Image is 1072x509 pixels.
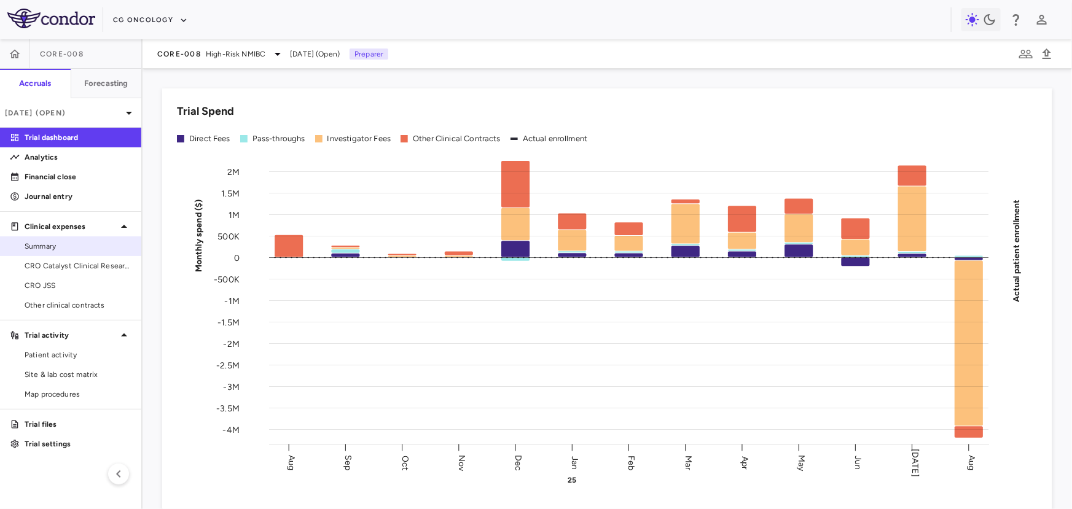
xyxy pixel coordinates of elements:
[221,188,240,198] tspan: 1.5M
[25,300,131,311] span: Other clinical contracts
[1012,199,1022,302] tspan: Actual patient enrollment
[343,455,354,470] text: Sep
[25,349,131,360] span: Patient activity
[229,209,240,220] tspan: 1M
[40,49,84,59] span: CORE-008
[194,199,204,272] tspan: Monthly spend ($)
[189,133,230,144] div: Direct Fees
[206,49,265,60] span: High-Risk NMIBC
[177,103,234,120] h6: Trial Spend
[413,133,501,144] div: Other Clinical Contracts
[25,241,131,252] span: Summary
[216,360,240,370] tspan: -2.5M
[113,10,188,30] button: CG Oncology
[740,456,750,469] text: Apr
[853,456,864,470] text: Jun
[252,133,305,144] div: Pass-throughs
[216,403,240,413] tspan: -3.5M
[25,369,131,380] span: Site & lab cost matrix
[523,133,588,144] div: Actual enrollment
[25,171,131,182] p: Financial close
[290,49,340,60] span: [DATE] (Open)
[568,476,576,484] text: 25
[513,454,523,470] text: Dec
[286,455,297,470] text: Aug
[19,78,51,89] h6: Accruals
[25,419,131,430] p: Trial files
[234,252,240,263] tspan: 0
[227,166,240,177] tspan: 2M
[25,221,117,232] p: Clinical expenses
[25,280,131,291] span: CRO JSS
[217,231,240,241] tspan: 500K
[7,9,95,28] img: logo-full-SnFGN8VE.png
[25,330,117,341] p: Trial activity
[84,78,128,89] h6: Forecasting
[327,133,391,144] div: Investigator Fees
[224,338,240,349] tspan: -2M
[25,438,131,449] p: Trial settings
[5,107,122,119] p: [DATE] (Open)
[157,49,201,59] span: CORE-008
[223,424,240,435] tspan: -4M
[966,455,977,470] text: Aug
[214,274,240,284] tspan: -500K
[350,49,388,60] p: Preparer
[25,191,131,202] p: Journal entry
[683,455,694,470] text: Mar
[456,454,467,471] text: Nov
[627,455,637,470] text: Feb
[796,454,807,471] text: May
[570,456,581,469] text: Jan
[25,389,131,400] span: Map procedures
[910,449,920,477] text: [DATE]
[224,381,240,392] tspan: -3M
[25,152,131,163] p: Analytics
[25,260,131,271] span: CRO Catalyst Clinical Research
[225,295,240,306] tspan: -1M
[400,455,410,470] text: Oct
[25,132,131,143] p: Trial dashboard
[217,317,240,327] tspan: -1.5M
